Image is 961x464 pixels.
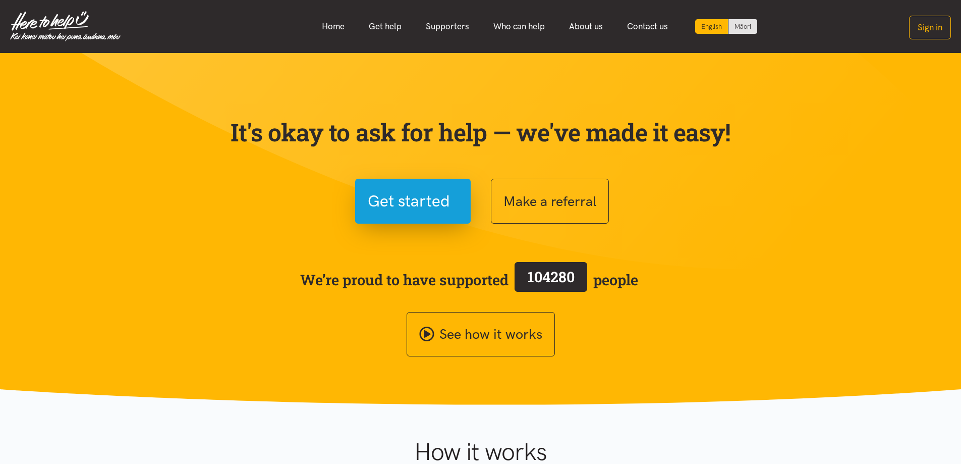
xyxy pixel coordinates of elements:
[300,260,638,299] span: We’re proud to have supported people
[491,179,609,224] button: Make a referral
[368,188,450,214] span: Get started
[229,118,733,147] p: It's okay to ask for help — we've made it easy!
[355,179,471,224] button: Get started
[615,16,680,37] a: Contact us
[508,260,593,299] a: 104280
[557,16,615,37] a: About us
[407,312,555,357] a: See how it works
[414,16,481,37] a: Supporters
[481,16,557,37] a: Who can help
[695,19,758,34] div: Language toggle
[10,11,121,41] img: Home
[528,267,575,286] span: 104280
[357,16,414,37] a: Get help
[728,19,757,34] a: Switch to Te Reo Māori
[310,16,357,37] a: Home
[909,16,951,39] button: Sign in
[695,19,728,34] div: Current language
